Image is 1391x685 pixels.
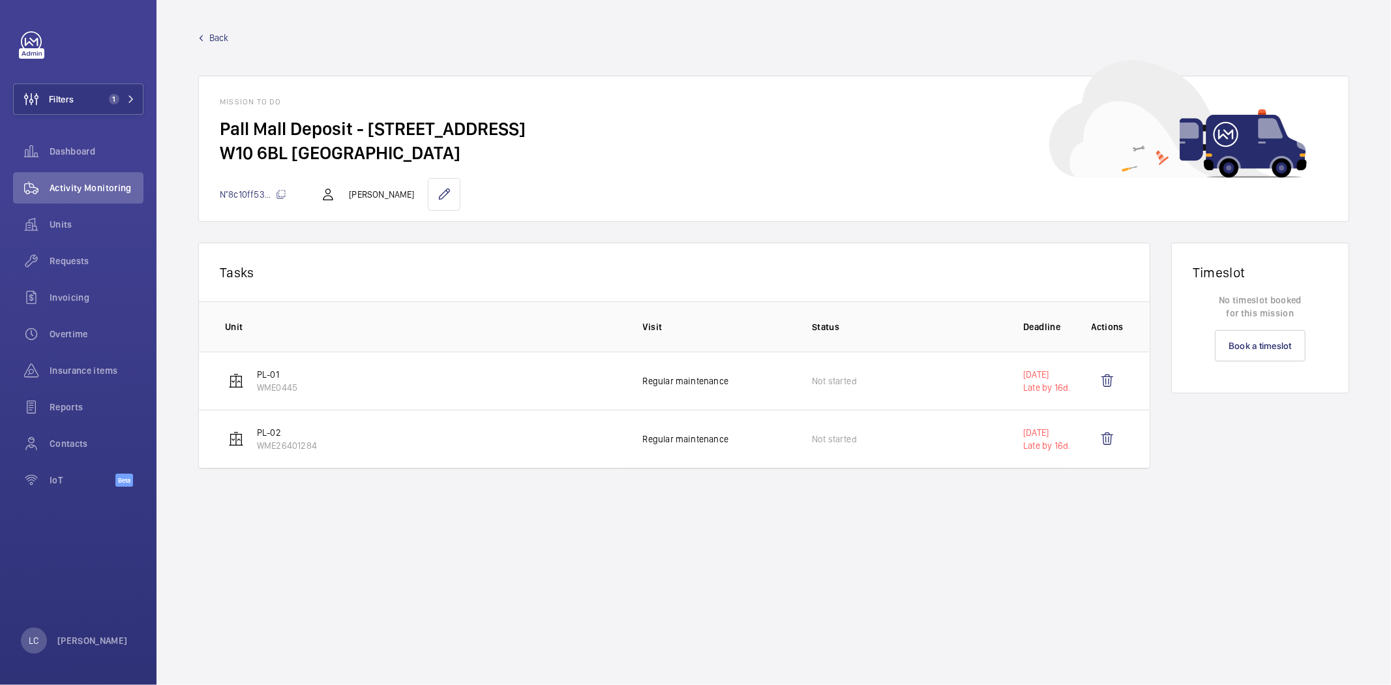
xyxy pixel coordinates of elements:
p: Regular maintenance [643,433,728,446]
p: Unit [225,320,622,333]
p: Regular maintenance [643,374,728,388]
h1: Timeslot [1193,264,1328,281]
p: [DATE] [1023,368,1070,381]
span: Contacts [50,437,143,450]
span: Insurance items [50,364,143,377]
p: PL-01 [257,368,297,381]
h1: Mission to do [220,97,1328,106]
img: elevator.svg [228,431,244,447]
p: Tasks [220,264,1129,281]
span: 1 [109,94,119,104]
span: IoT [50,474,115,487]
span: Back [209,31,229,44]
p: Visit [643,320,791,333]
p: Not started [812,433,857,446]
p: [PERSON_NAME] [349,188,414,201]
p: WME26401284 [257,439,317,452]
p: Actions [1092,320,1124,333]
span: Dashboard [50,145,143,158]
span: N°8c10ff53... [220,189,286,200]
span: Requests [50,254,143,267]
h2: Pall Mall Deposit - [STREET_ADDRESS] [220,117,1328,141]
p: PL-02 [257,426,317,439]
p: Not started [812,374,857,388]
img: car delivery [1049,60,1307,178]
p: Late by 16d. [1023,439,1070,452]
span: Filters [49,93,74,106]
p: Late by 16d. [1023,381,1070,394]
button: Filters1 [13,84,143,115]
p: WME0445 [257,381,297,394]
p: Deadline [1023,320,1070,333]
span: Reports [50,401,143,414]
h2: W10 6BL [GEOGRAPHIC_DATA] [220,141,1328,165]
span: Units [50,218,143,231]
p: [PERSON_NAME] [57,634,128,647]
span: Overtime [50,327,143,341]
span: Beta [115,474,133,487]
p: No timeslot booked for this mission [1193,294,1328,320]
p: LC [29,634,38,647]
p: Status [812,320,1002,333]
span: Activity Monitoring [50,181,143,194]
p: [DATE] [1023,426,1070,439]
a: Book a timeslot [1215,330,1306,361]
img: elevator.svg [228,373,244,389]
span: Invoicing [50,291,143,304]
